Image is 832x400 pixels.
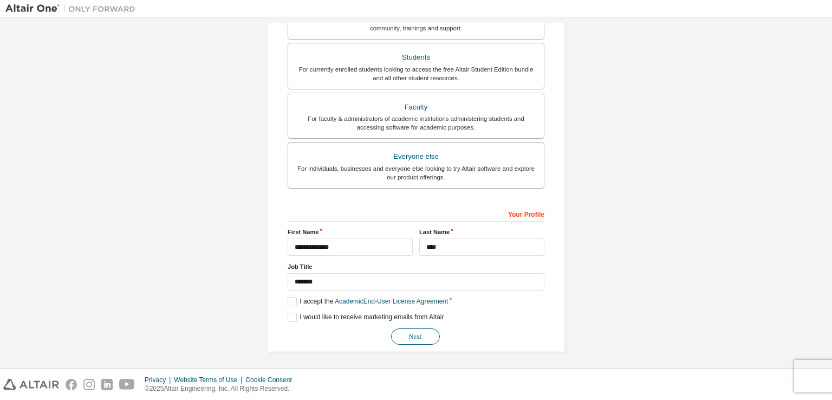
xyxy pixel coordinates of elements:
[101,379,113,390] img: linkedin.svg
[174,376,245,384] div: Website Terms of Use
[391,328,440,345] button: Next
[145,376,174,384] div: Privacy
[288,297,448,306] label: I accept the
[295,65,537,82] div: For currently enrolled students looking to access the free Altair Student Edition bundle and all ...
[83,379,95,390] img: instagram.svg
[419,228,544,236] label: Last Name
[288,262,544,271] label: Job Title
[3,379,59,390] img: altair_logo.svg
[5,3,141,14] img: Altair One
[295,100,537,115] div: Faculty
[119,379,135,390] img: youtube.svg
[145,384,298,393] p: © 2025 Altair Engineering, Inc. All Rights Reserved.
[295,50,537,65] div: Students
[66,379,77,390] img: facebook.svg
[288,228,413,236] label: First Name
[288,313,444,322] label: I would like to receive marketing emails from Altair
[335,298,448,305] a: Academic End-User License Agreement
[288,205,544,222] div: Your Profile
[295,15,537,33] div: For existing customers looking to access software downloads, HPC resources, community, trainings ...
[295,164,537,182] div: For individuals, businesses and everyone else looking to try Altair software and explore our prod...
[245,376,298,384] div: Cookie Consent
[295,114,537,132] div: For faculty & administrators of academic institutions administering students and accessing softwa...
[295,149,537,164] div: Everyone else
